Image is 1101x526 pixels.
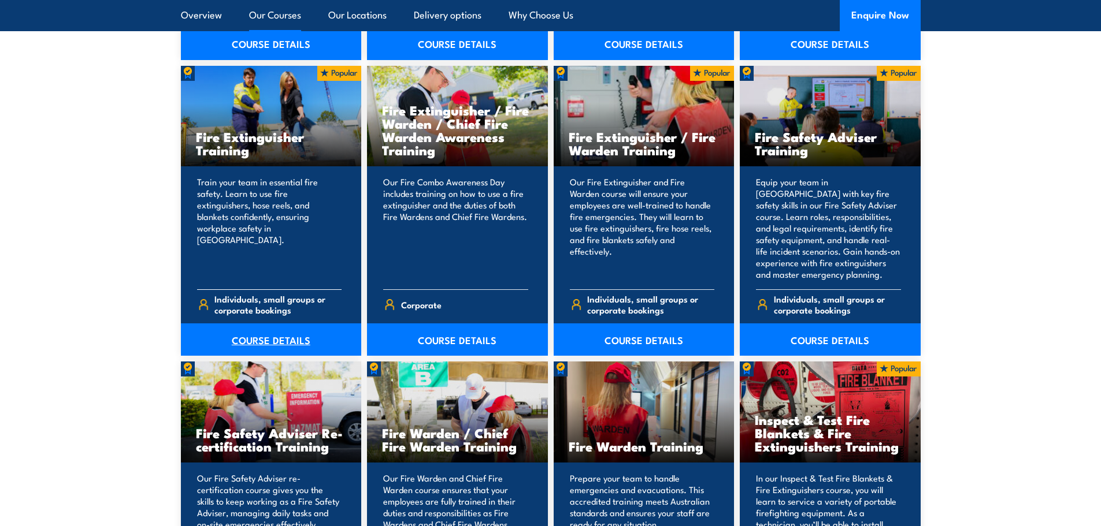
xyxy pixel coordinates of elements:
[383,176,528,280] p: Our Fire Combo Awareness Day includes training on how to use a fire extinguisher and the duties o...
[740,323,921,356] a: COURSE DETAILS
[196,426,347,453] h3: Fire Safety Adviser Re-certification Training
[774,293,901,315] span: Individuals, small groups or corporate bookings
[382,103,533,156] h3: Fire Extinguisher / Fire Warden / Chief Fire Warden Awareness Training
[569,439,720,453] h3: Fire Warden Training
[197,176,342,280] p: Train your team in essential fire safety. Learn to use fire extinguishers, hose reels, and blanke...
[587,293,714,315] span: Individuals, small groups or corporate bookings
[214,293,342,315] span: Individuals, small groups or corporate bookings
[367,323,548,356] a: COURSE DETAILS
[755,413,906,453] h3: Inspect & Test Fire Blankets & Fire Extinguishers Training
[382,426,533,453] h3: Fire Warden / Chief Fire Warden Training
[401,296,442,314] span: Corporate
[570,176,715,280] p: Our Fire Extinguisher and Fire Warden course will ensure your employees are well-trained to handl...
[740,28,921,60] a: COURSE DETAILS
[196,130,347,156] h3: Fire Extinguisher Training
[755,130,906,156] h3: Fire Safety Adviser Training
[554,323,735,356] a: COURSE DETAILS
[181,28,362,60] a: COURSE DETAILS
[367,28,548,60] a: COURSE DETAILS
[181,323,362,356] a: COURSE DETAILS
[554,28,735,60] a: COURSE DETAILS
[569,130,720,156] h3: Fire Extinguisher / Fire Warden Training
[756,176,901,280] p: Equip your team in [GEOGRAPHIC_DATA] with key fire safety skills in our Fire Safety Adviser cours...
